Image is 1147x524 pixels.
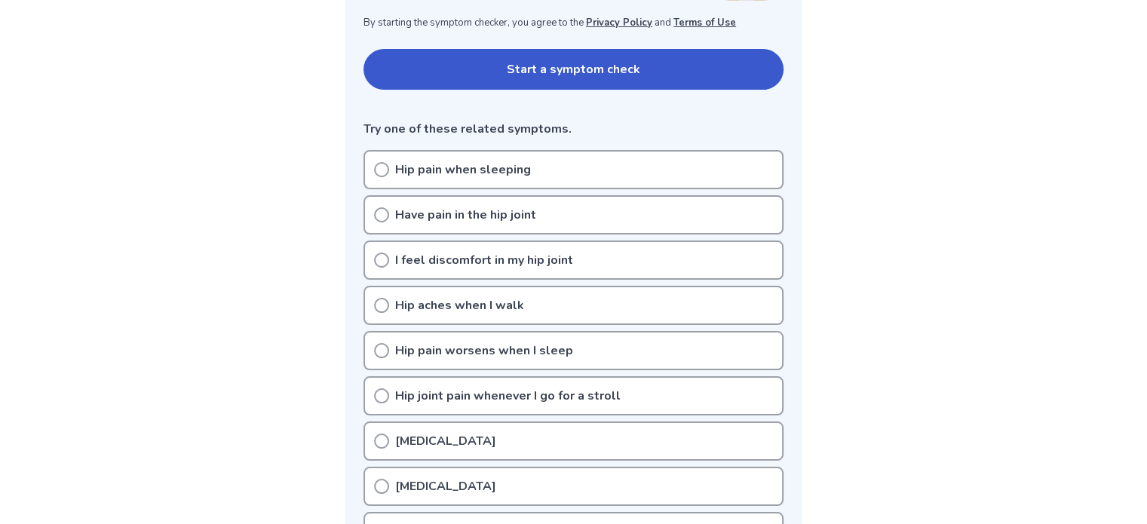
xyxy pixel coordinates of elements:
[363,49,784,90] button: Start a symptom check
[395,387,621,405] p: Hip joint pain whenever I go for a stroll
[395,206,536,224] p: Have pain in the hip joint
[395,432,496,450] p: [MEDICAL_DATA]
[363,120,784,138] p: Try one of these related symptoms.
[586,16,652,29] a: Privacy Policy
[673,16,736,29] a: Terms of Use
[363,16,784,31] p: By starting the symptom checker, you agree to the and
[395,342,573,360] p: Hip pain worsens when I sleep
[395,296,524,314] p: Hip aches when I walk
[395,161,531,179] p: Hip pain when sleeping
[395,477,496,495] p: [MEDICAL_DATA]
[395,251,573,269] p: I feel discomfort in my hip joint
